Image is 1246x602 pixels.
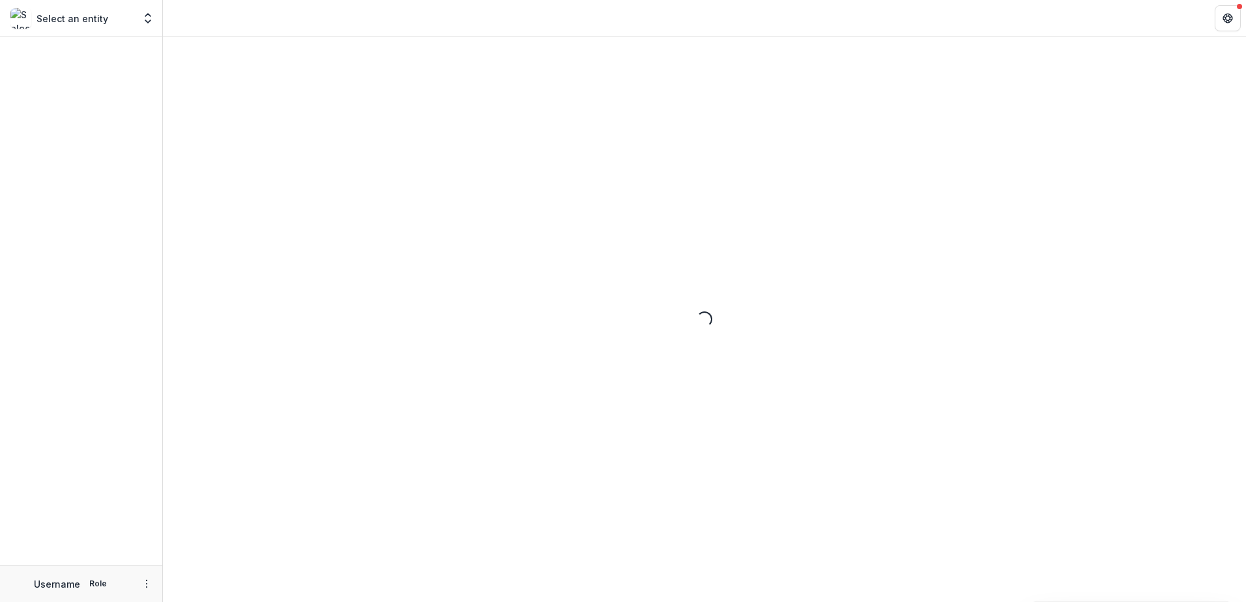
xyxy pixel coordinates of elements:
button: More [139,576,154,592]
p: Username [34,577,80,591]
p: Role [85,578,111,590]
button: Open entity switcher [139,5,157,31]
img: Select an entity [10,8,31,29]
button: Get Help [1215,5,1241,31]
p: Select an entity [36,12,108,25]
